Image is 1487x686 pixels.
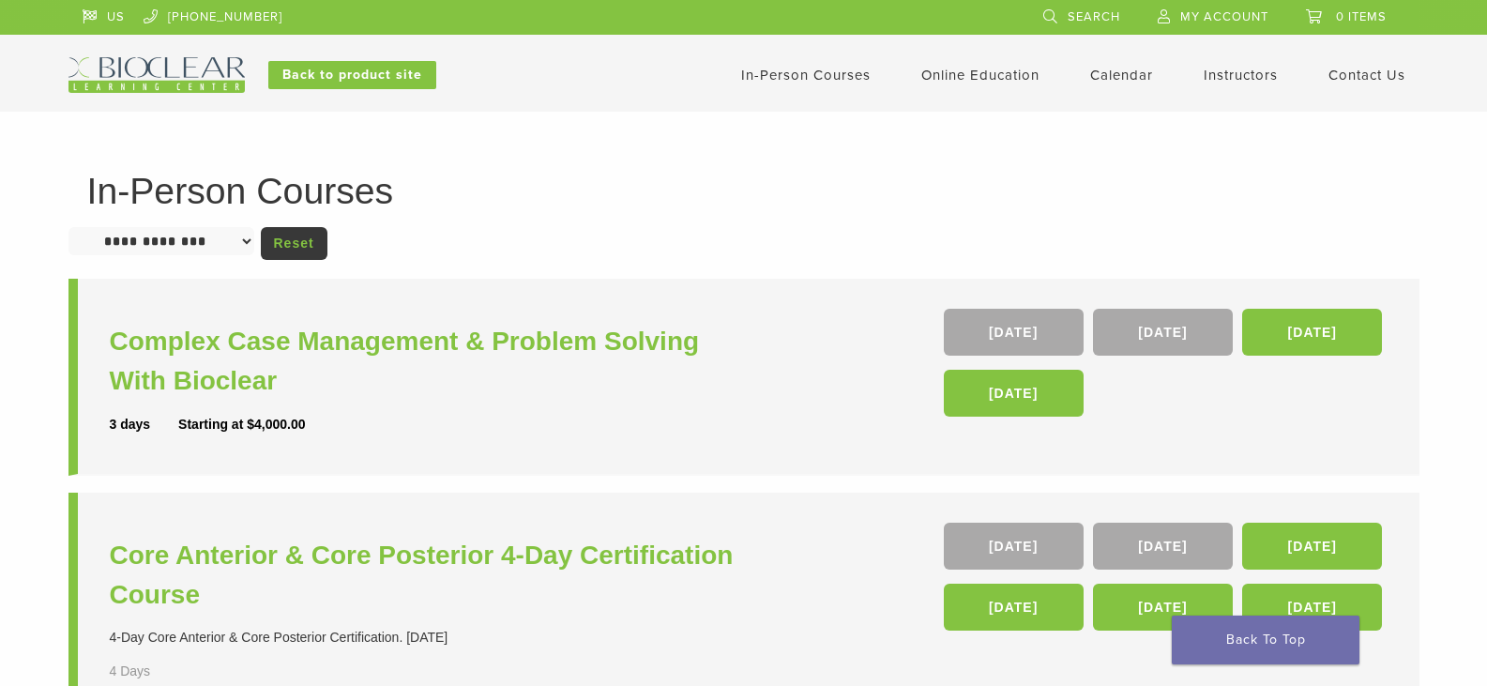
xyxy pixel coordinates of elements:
span: Search [1068,9,1120,24]
a: Calendar [1090,67,1153,84]
a: In-Person Courses [741,67,871,84]
a: [DATE] [1242,584,1382,631]
h1: In-Person Courses [87,173,1401,209]
span: 0 items [1336,9,1387,24]
a: [DATE] [1093,584,1233,631]
a: Back To Top [1172,616,1359,664]
span: My Account [1180,9,1268,24]
a: [DATE] [944,523,1084,570]
a: Complex Case Management & Problem Solving With Bioclear [110,322,749,401]
a: [DATE] [1093,309,1233,356]
a: Contact Us [1328,67,1405,84]
div: 3 days [110,415,179,434]
div: 4 Days [110,662,205,681]
a: Reset [261,227,327,260]
a: [DATE] [1242,309,1382,356]
a: Core Anterior & Core Posterior 4-Day Certification Course [110,536,749,615]
a: [DATE] [1242,523,1382,570]
img: Bioclear [68,57,245,93]
a: Back to product site [268,61,436,89]
div: , , , [944,309,1388,426]
a: [DATE] [1093,523,1233,570]
a: Online Education [921,67,1039,84]
a: [DATE] [944,584,1084,631]
a: [DATE] [944,370,1084,417]
a: [DATE] [944,309,1084,356]
div: , , , , , [944,523,1388,640]
div: Starting at $4,000.00 [178,415,305,434]
a: Instructors [1204,67,1278,84]
div: 4-Day Core Anterior & Core Posterior Certification. [DATE] [110,628,749,648]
